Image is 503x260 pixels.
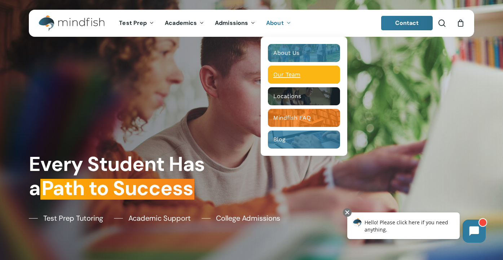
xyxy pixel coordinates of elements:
h1: Every Student Has a [29,152,247,200]
nav: Main Menu [114,10,296,37]
a: Admissions [209,20,261,26]
span: Blog [273,136,286,143]
a: About [261,20,296,26]
a: Mindfish FAQ [268,109,340,127]
span: Test Prep [119,19,147,27]
header: Main Menu [29,10,474,37]
a: Cart [456,19,464,27]
a: About Us [268,44,340,62]
a: Our Team [268,66,340,84]
a: College Admissions [202,213,280,224]
a: Test Prep [114,20,159,26]
a: Blog [268,131,340,149]
span: Admissions [215,19,248,27]
iframe: Chatbot [340,207,493,250]
span: Academic Support [128,213,191,224]
span: Academics [165,19,197,27]
span: Our Team [273,71,300,78]
a: Contact [381,16,433,30]
span: About [266,19,284,27]
span: Contact [395,19,419,27]
a: Test Prep Tutoring [29,213,103,224]
span: Mindfish FAQ [273,114,311,121]
em: Path to Success [40,175,194,201]
span: College Admissions [216,213,280,224]
a: Academics [159,20,209,26]
span: Locations [273,93,301,100]
a: Academic Support [114,213,191,224]
span: Test Prep Tutoring [43,213,103,224]
span: About Us [273,49,299,56]
a: Locations [268,87,340,105]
